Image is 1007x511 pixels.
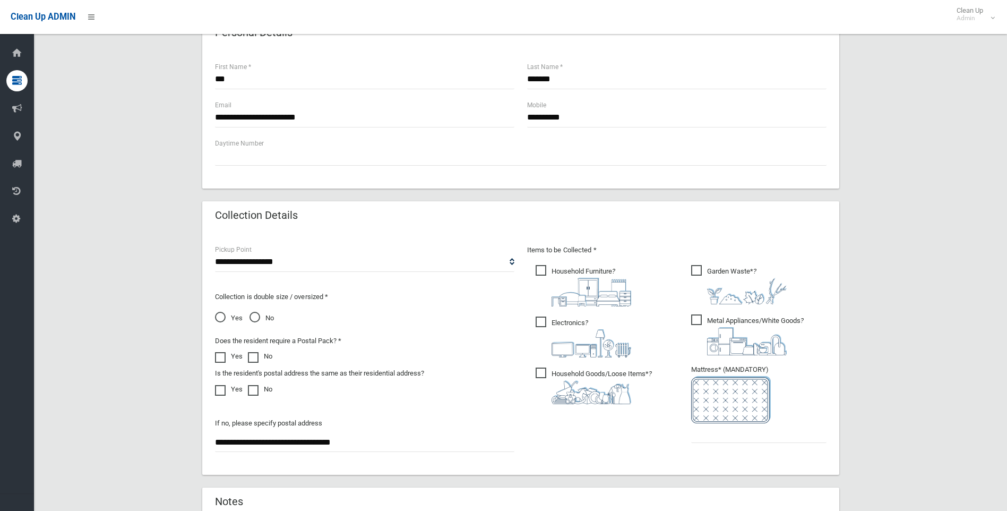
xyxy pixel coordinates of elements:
[951,6,994,22] span: Clean Up
[536,317,631,357] span: Electronics
[552,278,631,306] img: aa9efdbe659d29b613fca23ba79d85cb.png
[691,314,804,355] span: Metal Appliances/White Goods
[215,383,243,396] label: Yes
[691,365,827,423] span: Mattress* (MANDATORY)
[552,370,652,404] i: ?
[215,312,243,325] span: Yes
[707,327,787,355] img: 36c1b0289cb1767239cdd3de9e694f19.png
[215,367,424,380] label: Is the resident's postal address the same as their residential address?
[552,329,631,357] img: 394712a680b73dbc3d2a6a3a7ffe5a07.png
[215,291,514,303] p: Collection is double size / oversized *
[11,12,75,22] span: Clean Up ADMIN
[536,265,631,306] span: Household Furniture
[248,383,272,396] label: No
[202,205,311,226] header: Collection Details
[248,350,272,363] label: No
[691,376,771,423] img: e7408bece873d2c1783593a074e5cb2f.png
[536,368,652,404] span: Household Goods/Loose Items*
[552,380,631,404] img: b13cc3517677393f34c0a387616ef184.png
[552,319,631,357] i: ?
[249,312,274,325] span: No
[552,267,631,306] i: ?
[957,14,983,22] small: Admin
[527,244,827,257] p: Items to be Collected *
[707,267,787,304] i: ?
[691,265,787,304] span: Garden Waste*
[215,350,243,363] label: Yes
[215,335,341,347] label: Does the resident require a Postal Pack? *
[707,317,804,355] i: ?
[215,417,322,430] label: If no, please specify postal address
[707,278,787,304] img: 4fd8a5c772b2c999c83690221e5242e0.png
